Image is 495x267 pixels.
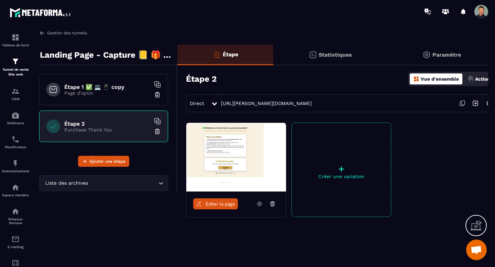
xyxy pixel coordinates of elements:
[64,120,150,127] h6: Étape 2
[206,201,235,207] span: Éditer la page
[413,76,419,82] img: dashboard-orange.40269519.svg
[2,121,29,125] p: Webinaire
[2,28,29,52] a: formationformationTableau de bord
[78,156,129,167] button: Ajouter une étape
[64,127,150,132] p: Purchase Thank You
[2,169,29,173] p: Automatisations
[2,52,29,82] a: formationformationTunnel de vente Site web
[432,51,461,58] p: Paramètre
[11,159,20,167] img: automations
[221,101,312,106] a: [URL][PERSON_NAME][DOMAIN_NAME]
[319,51,352,58] p: Statistiques
[2,217,29,225] p: Réseaux Sociaux
[213,50,221,59] img: bars-o.4a397970.svg
[292,174,391,179] p: Créer une variation
[2,67,29,77] p: Tunnel de vente Site web
[190,101,204,106] span: Direct
[39,30,87,36] a: Gestion des tunnels
[89,158,125,165] span: Ajouter une étape
[11,183,20,191] img: automations
[2,154,29,178] a: automationsautomationsAutomatisations
[89,179,157,187] input: Search for option
[11,111,20,119] img: automations
[421,76,459,82] p: Vue d'ensemble
[467,76,474,82] img: actions.d6e523a2.png
[11,33,20,42] img: formation
[11,87,20,95] img: formation
[186,74,217,84] h3: Étape 2
[10,6,71,19] img: logo
[2,202,29,230] a: social-networksocial-networkRéseaux Sociaux
[2,245,29,249] p: E-mailing
[2,193,29,197] p: Espace membre
[2,230,29,254] a: emailemailE-mailing
[466,240,487,260] div: Ouvrir le chat
[2,130,29,154] a: schedulerschedulerPlanificateur
[11,207,20,216] img: social-network
[2,145,29,149] p: Planificateur
[40,48,172,62] p: Landing Page - Capture 📒 🎁 Guide Offert Core - Copy
[2,43,29,47] p: Tableau de bord
[154,128,161,135] img: trash
[154,91,161,98] img: trash
[2,97,29,101] p: CRM
[186,123,286,191] img: image
[39,30,45,36] img: arrow
[469,97,482,110] img: arrow-next.bcc2205e.svg
[64,90,150,96] p: Page d'optin
[475,76,493,82] p: Actions
[223,51,238,58] p: Étape
[2,178,29,202] a: automationsautomationsEspace membre
[309,51,317,59] img: stats.20deebd0.svg
[2,82,29,106] a: formationformationCRM
[193,198,238,209] a: Éditer la page
[11,57,20,66] img: formation
[11,135,20,143] img: scheduler
[64,84,150,90] h6: Étape 1 ✅ 💻 📱 copy
[2,106,29,130] a: automationsautomationsWebinaire
[292,164,391,174] p: +
[44,179,89,187] span: Liste des archives
[422,51,431,59] img: setting-gr.5f69749f.svg
[39,175,168,191] div: Search for option
[11,235,20,243] img: email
